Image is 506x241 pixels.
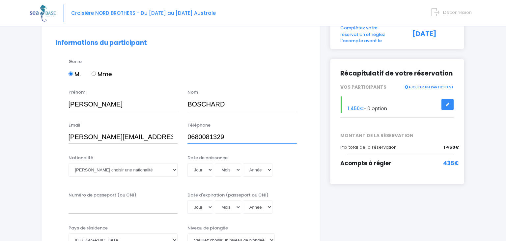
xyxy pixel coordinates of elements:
[187,155,228,161] label: Date de naissance
[69,72,73,76] input: M.
[443,144,459,151] span: 1 450€
[92,72,96,76] input: Mme
[69,89,85,96] label: Prénom
[92,70,112,78] label: Mme
[443,159,459,168] span: 435€
[71,10,216,16] span: Croisière NORD BROTHERS - Du [DATE] au [DATE] Australe
[340,69,454,77] h2: Récapitulatif de votre réservation
[335,96,459,113] div: - 0 option
[55,39,307,47] h2: Informations du participant
[69,58,82,65] label: Genre
[187,225,228,231] label: Niveau de plongée
[187,89,198,96] label: Nom
[335,132,459,139] span: MONTANT DE LA RÉSERVATION
[348,105,364,112] span: 1 450€
[408,25,459,44] div: [DATE]
[340,159,391,167] span: Acompte à régler
[335,84,459,91] div: VOS PARTICIPANTS
[69,70,81,78] label: M.
[340,144,397,150] span: Prix total de la réservation
[69,192,136,198] label: Numéro de passeport (ou CNI)
[187,192,268,198] label: Date d'expiration (passeport ou CNI)
[335,25,408,44] div: Complétez votre réservation et réglez l'acompte avant le
[443,9,472,15] span: Déconnexion
[69,225,108,231] label: Pays de résidence
[69,122,80,129] label: Email
[405,84,454,90] a: AJOUTER UN PARTICIPANT
[69,155,93,161] label: Nationalité
[187,122,211,129] label: Téléphone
